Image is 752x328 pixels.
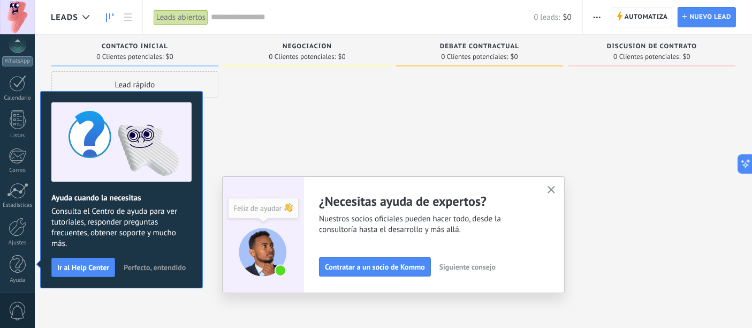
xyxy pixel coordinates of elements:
div: Ajustes [2,240,33,247]
span: Leads [51,12,78,23]
span: 0 Clientes potenciales: [96,54,163,60]
div: Correo [2,167,33,174]
span: $0 [511,54,518,60]
div: Contacto inicial [57,43,213,52]
div: Debate contractual [401,43,558,52]
div: Leads abiertos [154,10,208,25]
span: $0 [563,12,572,23]
div: Discusión de contrato [574,43,730,52]
span: Contratar a un socio de Kommo [325,263,425,271]
span: Consulta el Centro de ayuda para ver tutoriales, responder preguntas frecuentes, obtener soporte ... [51,206,192,249]
span: Negociación [283,43,332,50]
a: Lista [119,7,137,28]
span: Nuevo lead [689,8,731,27]
span: Ir al Help Center [57,264,109,271]
button: Perfecto, entendido [119,259,191,275]
span: Automatiza [625,8,668,27]
a: Leads [101,7,119,28]
button: Siguiente consejo [435,259,500,275]
div: Calendario [2,95,33,102]
span: 0 Clientes potenciales: [269,54,336,60]
span: $0 [338,54,346,60]
span: 0 leads: [534,12,560,23]
span: Nuestros socios oficiales pueden hacer todo, desde la consultoría hasta el desarrollo y más allá. [319,214,534,235]
h2: ¿Necesitas ayuda de expertos? [319,193,534,210]
div: WhatsApp [2,56,33,66]
span: 0 Clientes potenciales: [441,54,508,60]
div: Estadísticas [2,202,33,209]
span: 0 Clientes potenciales: [613,54,680,60]
span: Debate contractual [440,43,519,50]
div: Lead rápido [51,71,218,98]
button: Contratar a un socio de Kommo [319,257,431,277]
span: $0 [683,54,690,60]
div: Ayuda [2,277,33,284]
a: Automatiza [612,7,673,27]
h2: Ayuda cuando la necesitas [51,193,192,203]
div: Listas [2,132,33,139]
a: Nuevo lead [678,7,736,27]
span: Contacto inicial [102,43,168,50]
button: Más [589,7,605,27]
div: Negociación [229,43,385,52]
span: Perfecto, entendido [124,264,186,271]
button: Ir al Help Center [51,258,115,277]
span: $0 [166,54,173,60]
span: Siguiente consejo [439,263,496,271]
span: Discusión de contrato [607,43,697,50]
